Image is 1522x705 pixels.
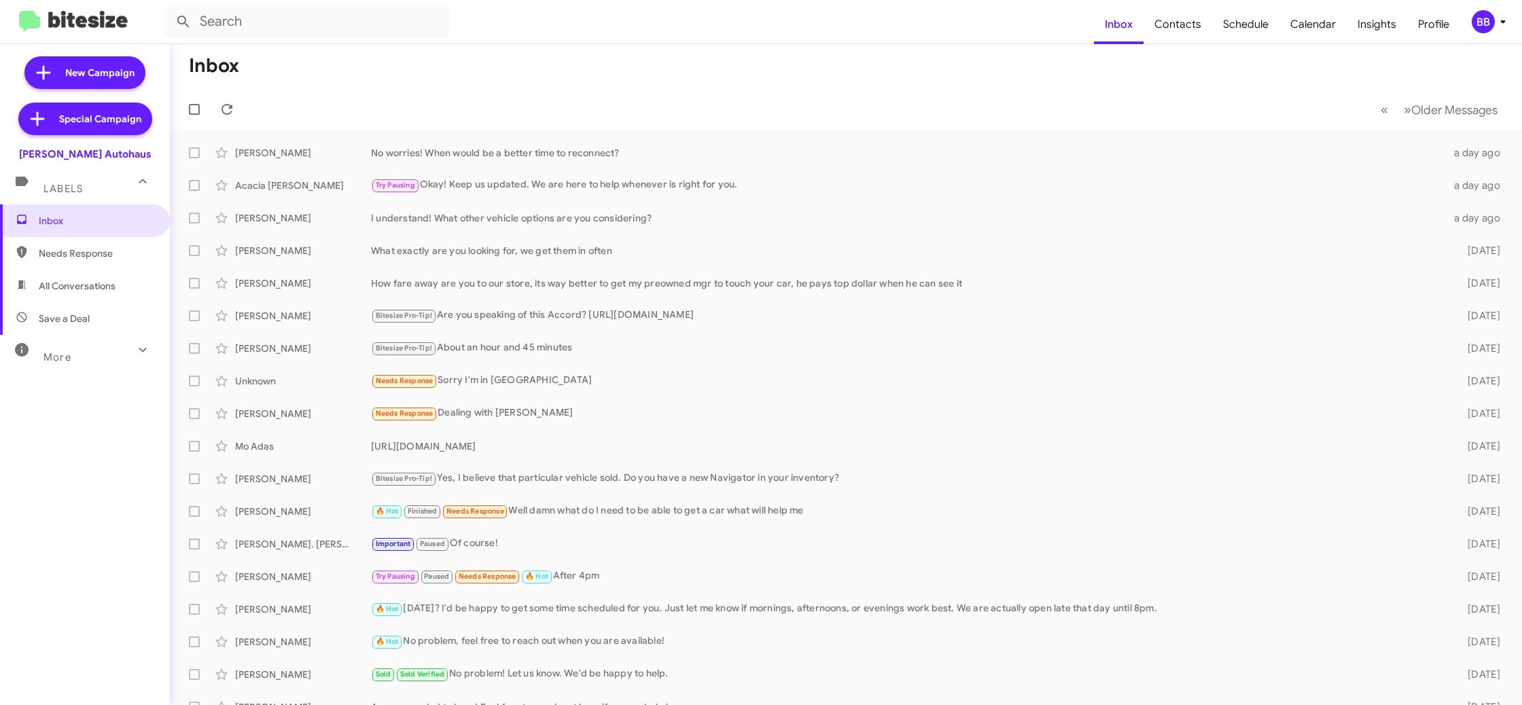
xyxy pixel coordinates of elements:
[65,66,135,79] span: New Campaign
[1443,570,1511,583] div: [DATE]
[1443,505,1511,518] div: [DATE]
[371,340,1443,356] div: About an hour and 45 minutes
[376,604,399,613] span: 🔥 Hot
[1443,342,1511,355] div: [DATE]
[446,507,504,516] span: Needs Response
[1443,635,1511,649] div: [DATE]
[235,179,371,192] div: Acacia [PERSON_NAME]
[235,505,371,518] div: [PERSON_NAME]
[371,405,1443,421] div: Dealing with [PERSON_NAME]
[1373,96,1396,124] button: Previous
[1279,5,1347,44] a: Calendar
[235,309,371,323] div: [PERSON_NAME]
[235,472,371,486] div: [PERSON_NAME]
[235,668,371,681] div: [PERSON_NAME]
[1443,211,1511,225] div: a day ago
[371,211,1443,225] div: I understand! What other vehicle options are you considering?
[408,507,438,516] span: Finished
[371,244,1443,257] div: What exactly are you looking for, we get them in often
[1443,244,1511,257] div: [DATE]
[1443,537,1511,551] div: [DATE]
[371,177,1443,193] div: Okay! Keep us updated. We are here to help whenever is right for you.
[371,276,1443,290] div: How fare away are you to our store, its way better to get my preowned mgr to touch your car, he p...
[376,474,432,483] span: Bitesize Pro-Tip!
[1411,103,1498,117] span: Older Messages
[376,376,433,385] span: Needs Response
[371,439,1443,453] div: [URL][DOMAIN_NAME]
[1443,146,1511,160] div: a day ago
[24,56,145,89] a: New Campaign
[371,634,1443,649] div: No problem, feel free to reach out when you are available!
[39,279,116,293] span: All Conversations
[43,351,71,363] span: More
[59,112,141,126] span: Special Campaign
[371,568,1443,584] div: After 4pm
[235,602,371,616] div: [PERSON_NAME]
[376,409,433,418] span: Needs Response
[1404,101,1411,118] span: »
[424,572,449,581] span: Paused
[235,374,371,388] div: Unknown
[459,572,516,581] span: Needs Response
[1443,374,1511,388] div: [DATE]
[1347,5,1407,44] a: Insights
[235,244,371,257] div: [PERSON_NAME]
[1472,10,1495,33] div: BB
[235,537,371,551] div: [PERSON_NAME]. [PERSON_NAME]
[400,670,445,679] span: Sold Verified
[1144,5,1212,44] a: Contacts
[525,572,548,581] span: 🔥 Hot
[235,570,371,583] div: [PERSON_NAME]
[235,211,371,225] div: [PERSON_NAME]
[376,572,415,581] span: Try Pausing
[371,601,1443,617] div: [DATE]? I'd be happy to get some time scheduled for you. Just let me know if mornings, afternoons...
[189,55,239,77] h1: Inbox
[376,507,399,516] span: 🔥 Hot
[39,214,154,228] span: Inbox
[235,342,371,355] div: [PERSON_NAME]
[1443,179,1511,192] div: a day ago
[235,276,371,290] div: [PERSON_NAME]
[371,536,1443,552] div: Of course!
[19,147,152,161] div: [PERSON_NAME] Autohaus
[1443,276,1511,290] div: [DATE]
[1373,96,1506,124] nav: Page navigation example
[235,439,371,453] div: Mo Adas
[1443,472,1511,486] div: [DATE]
[235,146,371,160] div: [PERSON_NAME]
[420,539,445,548] span: Paused
[376,181,415,189] span: Try Pausing
[1381,101,1388,118] span: «
[1460,10,1507,33] button: BB
[371,666,1443,682] div: No problem! Let us know. We'd be happy to help.
[371,308,1443,323] div: Are you speaking of this Accord? [URL][DOMAIN_NAME]
[235,407,371,420] div: [PERSON_NAME]
[39,247,154,260] span: Needs Response
[1396,96,1506,124] button: Next
[1443,668,1511,681] div: [DATE]
[1094,5,1144,44] a: Inbox
[43,183,83,195] span: Labels
[371,373,1443,388] div: Sorry I'm in [GEOGRAPHIC_DATA]
[371,146,1443,160] div: No worries! When would be a better time to reconnect?
[1407,5,1460,44] a: Profile
[371,503,1443,519] div: Well damn what do I need to be able to get a car what will help me
[1443,439,1511,453] div: [DATE]
[164,5,450,38] input: Search
[376,670,391,679] span: Sold
[376,539,411,548] span: Important
[1212,5,1279,44] a: Schedule
[235,635,371,649] div: [PERSON_NAME]
[1443,407,1511,420] div: [DATE]
[1443,309,1511,323] div: [DATE]
[376,637,399,646] span: 🔥 Hot
[371,471,1443,486] div: Yes, I believe that particular vehicle sold. Do you have a new Navigator in your inventory?
[376,311,432,320] span: Bitesize Pro-Tip!
[1443,602,1511,616] div: [DATE]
